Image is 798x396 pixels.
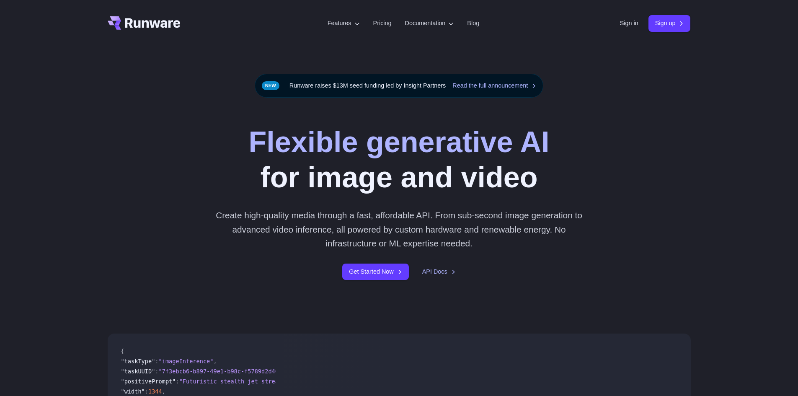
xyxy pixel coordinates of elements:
strong: Flexible generative AI [248,126,549,158]
span: "taskUUID" [121,368,155,375]
p: Create high-quality media through a fast, affordable API. From sub-second image generation to adv... [212,208,586,250]
a: Read the full announcement [452,81,536,91]
span: : [155,358,158,365]
span: "taskType" [121,358,155,365]
a: Pricing [373,18,392,28]
a: Blog [467,18,479,28]
a: Sign in [620,18,638,28]
span: { [121,348,124,355]
span: : [145,388,148,395]
a: Go to / [108,16,181,30]
span: : [176,378,179,385]
span: "Futuristic stealth jet streaking through a neon-lit cityscape with glowing purple exhaust" [179,378,491,385]
span: , [213,358,217,365]
a: Sign up [648,15,691,31]
h1: for image and video [248,124,549,195]
span: "width" [121,388,145,395]
span: : [155,368,158,375]
label: Features [328,18,360,28]
div: Runware raises $13M seed funding led by Insight Partners [255,74,544,98]
span: , [162,388,165,395]
span: "positivePrompt" [121,378,176,385]
span: 1344 [148,388,162,395]
label: Documentation [405,18,454,28]
span: "7f3ebcb6-b897-49e1-b98c-f5789d2d40d7" [159,368,289,375]
a: API Docs [422,267,456,277]
span: "imageInference" [159,358,214,365]
a: Get Started Now [342,264,408,280]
